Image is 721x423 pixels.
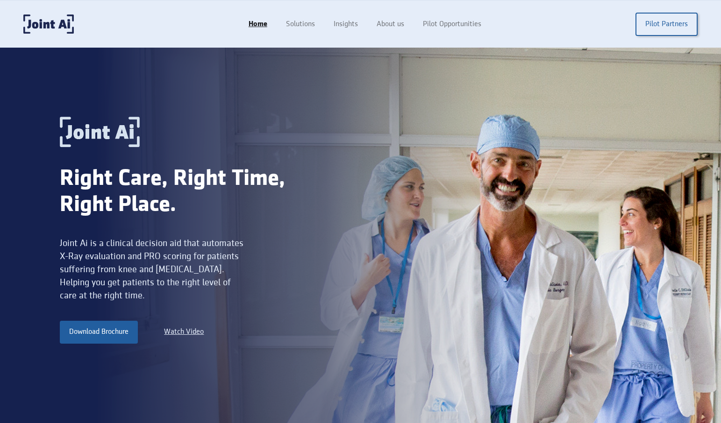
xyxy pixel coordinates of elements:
a: Download Brochure [60,321,138,343]
a: Pilot Partners [635,13,698,36]
div: Right Care, Right Time, Right Place. [60,166,326,218]
a: About us [367,15,414,33]
a: home [23,14,74,34]
div: Joint Ai is a clinical decision aid that automates X-Ray evaluation and PRO scoring for patients ... [60,237,246,302]
a: Solutions [277,15,324,33]
a: Home [239,15,277,33]
a: Pilot Opportunities [414,15,491,33]
a: Insights [324,15,367,33]
a: Watch Video [164,326,204,338]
